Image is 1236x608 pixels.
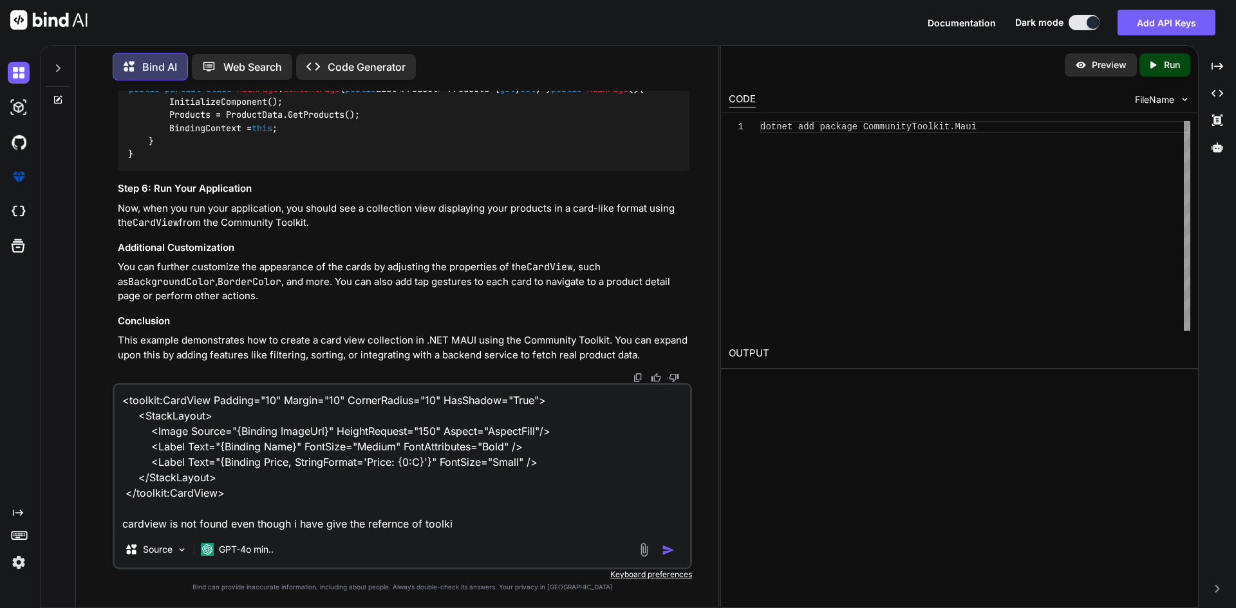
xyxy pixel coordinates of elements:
[201,543,214,556] img: GPT-4o mini
[1015,16,1063,29] span: Dark mode
[252,122,272,134] span: this
[128,275,215,288] code: BackgroundColor
[345,83,376,95] span: public
[1118,10,1215,35] button: Add API Keys
[118,181,689,196] h3: Step 6: Run Your Application
[113,569,692,580] p: Keyboard preferences
[500,83,515,95] span: get
[118,314,689,329] h3: Conclusion
[128,82,644,161] code: : { List<Product> Products { ; ; } { InitializeComponent(); Products = ProductData.GetProducts();...
[551,83,582,95] span: public
[118,201,689,230] p: Now, when you run your application, you should see a collection view displaying your products in ...
[118,260,689,304] p: You can further customize the appearance of the cards by adjusting the properties of the , such a...
[133,216,179,229] code: CardView
[223,59,282,75] p: Web Search
[237,83,278,95] span: MainPage
[760,122,977,132] span: dotnet add package CommunityToolkit.Maui
[8,97,30,118] img: darkAi-studio
[1075,59,1087,71] img: preview
[520,83,536,95] span: set
[8,131,30,153] img: githubDark
[176,544,187,555] img: Pick Models
[669,373,679,383] img: dislike
[928,17,996,28] span: Documentation
[118,333,689,362] p: This example demonstrates how to create a card view collection in .NET MAUI using the Community T...
[1135,93,1174,106] span: FileName
[1092,59,1127,71] p: Preview
[551,83,639,95] span: ()
[1164,59,1180,71] p: Run
[165,83,201,95] span: partial
[10,10,88,30] img: Bind AI
[8,201,30,223] img: cloudideIcon
[8,166,30,188] img: premium
[729,92,756,107] div: CODE
[142,59,177,75] p: Bind AI
[283,83,340,95] span: ContentPage
[129,83,160,95] span: public
[587,83,628,95] span: MainPage
[1179,94,1190,105] img: chevron down
[662,544,675,557] img: icon
[928,16,996,30] button: Documentation
[633,373,643,383] img: copy
[721,338,1198,369] h2: OUTPUT
[637,542,651,557] img: attachment
[729,121,744,133] div: 1
[527,261,573,273] code: CardView
[328,59,406,75] p: Code Generator
[218,275,281,288] code: BorderColor
[113,582,692,592] p: Bind can provide inaccurate information, including about people. Always double-check its answers....
[8,62,30,84] img: darkChat
[115,385,690,531] textarea: <toolkit:CardView Padding="10" Margin="10" CornerRadius="10" HasShadow="True"> <StackLayout> <Ima...
[219,543,274,556] p: GPT-4o min..
[8,551,30,573] img: settings
[651,373,661,383] img: like
[118,241,689,255] h3: Additional Customization
[143,543,173,556] p: Source
[206,83,232,95] span: class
